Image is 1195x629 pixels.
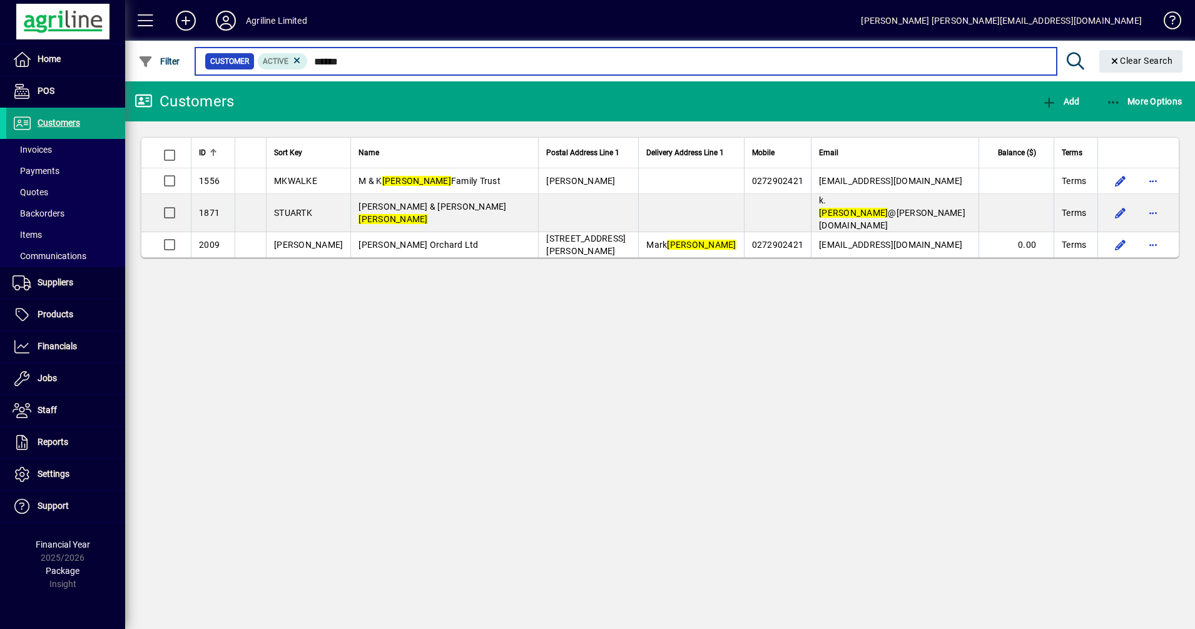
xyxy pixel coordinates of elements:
[135,91,234,111] div: Customers
[38,86,54,96] span: POS
[274,240,343,250] span: [PERSON_NAME]
[1143,235,1163,255] button: More options
[987,146,1047,160] div: Balance ($)
[1062,207,1086,219] span: Terms
[13,251,86,261] span: Communications
[6,363,125,394] a: Jobs
[274,146,302,160] span: Sort Key
[819,240,962,250] span: [EMAIL_ADDRESS][DOMAIN_NAME]
[546,146,619,160] span: Postal Address Line 1
[819,146,971,160] div: Email
[6,491,125,522] a: Support
[752,176,804,186] span: 0272902421
[1062,175,1086,187] span: Terms
[38,405,57,415] span: Staff
[13,230,42,240] span: Items
[1111,171,1131,191] button: Edit
[6,299,125,330] a: Products
[13,145,52,155] span: Invoices
[38,309,73,319] span: Products
[1062,238,1086,251] span: Terms
[1111,235,1131,255] button: Edit
[819,208,888,218] em: [PERSON_NAME]
[258,53,308,69] mat-chip: Activation Status: Active
[752,240,804,250] span: 0272902421
[1143,203,1163,223] button: More options
[667,240,736,250] em: [PERSON_NAME]
[38,118,80,128] span: Customers
[38,373,57,383] span: Jobs
[199,146,227,160] div: ID
[36,540,90,550] span: Financial Year
[358,240,478,250] span: [PERSON_NAME] Orchard Ltd
[274,176,317,186] span: MKWALKE
[138,56,180,66] span: Filter
[46,566,79,576] span: Package
[358,214,427,224] em: [PERSON_NAME]
[6,203,125,224] a: Backorders
[1111,203,1131,223] button: Edit
[1154,3,1179,43] a: Knowledge Base
[6,139,125,160] a: Invoices
[38,277,73,287] span: Suppliers
[1106,96,1182,106] span: More Options
[13,166,59,176] span: Payments
[998,146,1036,160] span: Balance ($)
[6,44,125,75] a: Home
[38,437,68,447] span: Reports
[13,187,48,197] span: Quotes
[819,176,962,186] span: [EMAIL_ADDRESS][DOMAIN_NAME]
[646,240,736,250] span: Mark
[1099,50,1183,73] button: Clear
[752,146,775,160] span: Mobile
[199,208,220,218] span: 1871
[1042,96,1079,106] span: Add
[38,469,69,479] span: Settings
[135,50,183,73] button: Filter
[6,160,125,182] a: Payments
[6,395,125,426] a: Staff
[358,176,501,186] span: M & K Family Trust
[38,501,69,511] span: Support
[752,146,804,160] div: Mobile
[646,146,724,160] span: Delivery Address Line 1
[38,54,61,64] span: Home
[13,208,64,218] span: Backorders
[861,11,1142,31] div: [PERSON_NAME] [PERSON_NAME][EMAIL_ADDRESS][DOMAIN_NAME]
[206,9,246,32] button: Profile
[546,176,615,186] span: [PERSON_NAME]
[6,182,125,203] a: Quotes
[263,57,288,66] span: Active
[819,195,965,230] span: k. @[PERSON_NAME][DOMAIN_NAME]
[166,9,206,32] button: Add
[246,11,307,31] div: Agriline Limited
[1109,56,1173,66] span: Clear Search
[210,55,249,68] span: Customer
[274,208,312,218] span: STUARTK
[358,202,506,224] span: [PERSON_NAME] & [PERSON_NAME]
[199,176,220,186] span: 1556
[6,427,125,458] a: Reports
[979,232,1054,257] td: 0.00
[358,146,531,160] div: Name
[38,341,77,351] span: Financials
[6,459,125,490] a: Settings
[6,245,125,267] a: Communications
[1062,146,1082,160] span: Terms
[6,331,125,362] a: Financials
[358,146,379,160] span: Name
[1143,171,1163,191] button: More options
[546,233,626,256] span: [STREET_ADDRESS][PERSON_NAME]
[6,76,125,107] a: POS
[1103,90,1186,113] button: More Options
[6,267,125,299] a: Suppliers
[199,240,220,250] span: 2009
[6,224,125,245] a: Items
[382,176,451,186] em: [PERSON_NAME]
[199,146,206,160] span: ID
[819,146,838,160] span: Email
[1039,90,1082,113] button: Add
